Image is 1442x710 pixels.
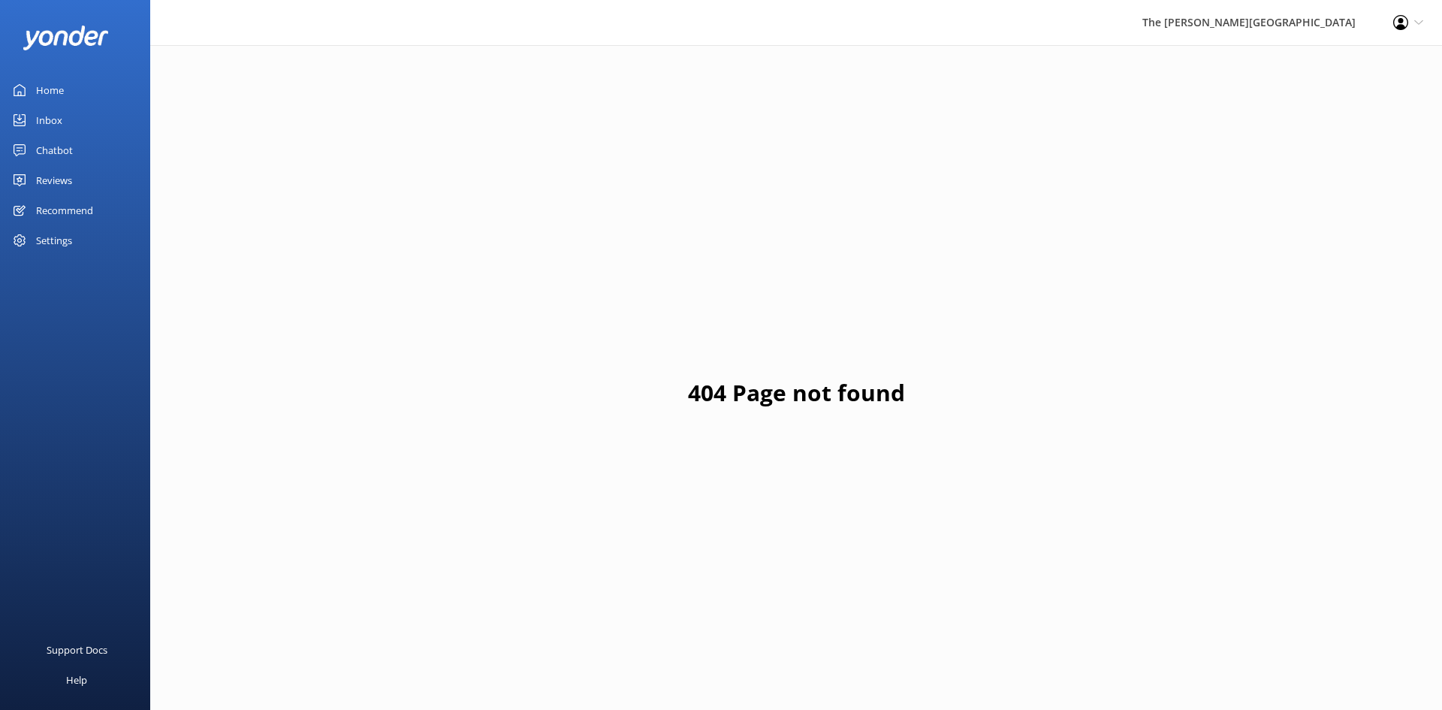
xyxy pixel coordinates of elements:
div: Help [66,665,87,695]
div: Settings [36,225,72,255]
h1: 404 Page not found [688,375,905,411]
div: Support Docs [47,635,107,665]
div: Inbox [36,105,62,135]
div: Recommend [36,195,93,225]
div: Reviews [36,165,72,195]
img: yonder-white-logo.png [23,26,109,50]
div: Home [36,75,64,105]
div: Chatbot [36,135,73,165]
